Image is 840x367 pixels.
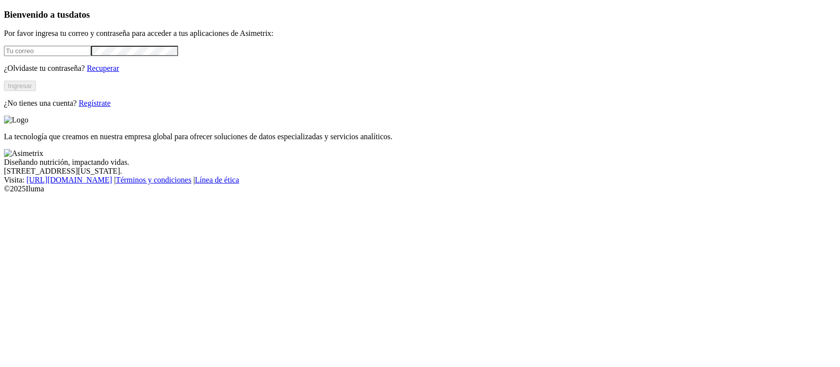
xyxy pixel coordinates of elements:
div: © 2025 Iluma [4,184,836,193]
h3: Bienvenido a tus [4,9,836,20]
p: ¿No tienes una cuenta? [4,99,836,108]
div: Visita : | | [4,176,836,184]
div: Diseñando nutrición, impactando vidas. [4,158,836,167]
p: ¿Olvidaste tu contraseña? [4,64,836,73]
a: Regístrate [79,99,111,107]
p: Por favor ingresa tu correo y contraseña para acceder a tus aplicaciones de Asimetrix: [4,29,836,38]
div: [STREET_ADDRESS][US_STATE]. [4,167,836,176]
p: La tecnología que creamos en nuestra empresa global para ofrecer soluciones de datos especializad... [4,132,836,141]
span: datos [69,9,90,20]
a: Recuperar [87,64,119,72]
a: Línea de ética [195,176,239,184]
a: Términos y condiciones [116,176,191,184]
input: Tu correo [4,46,91,56]
button: Ingresar [4,81,36,91]
a: [URL][DOMAIN_NAME] [27,176,112,184]
img: Asimetrix [4,149,43,158]
img: Logo [4,116,29,124]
